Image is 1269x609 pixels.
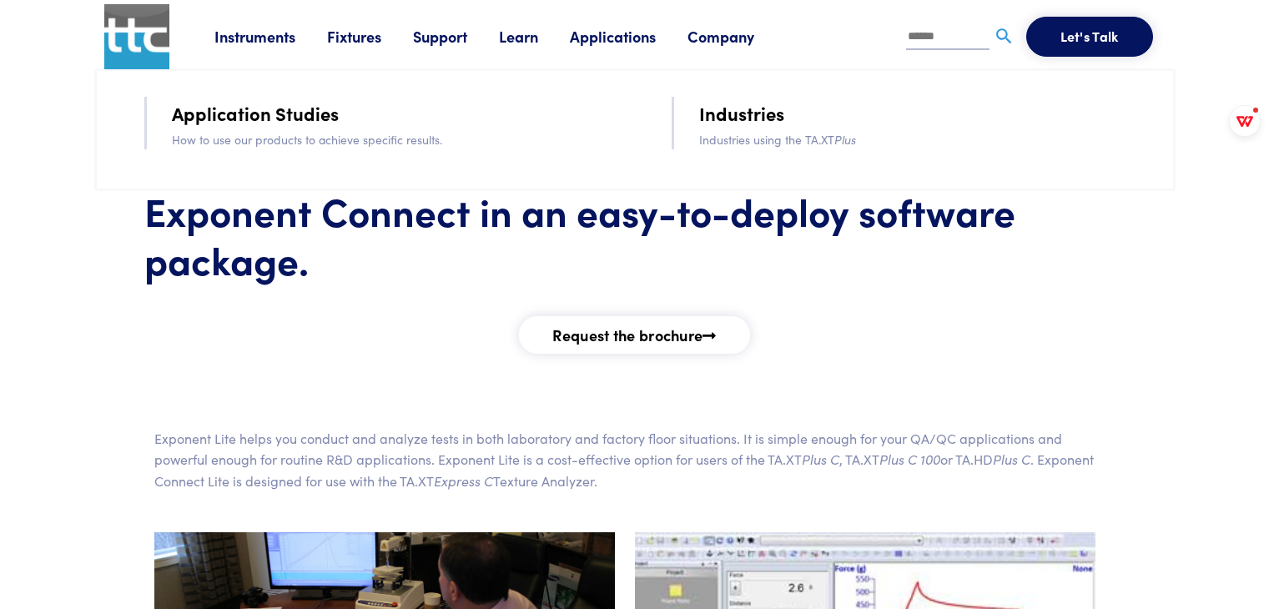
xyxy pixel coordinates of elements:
em: Plus C [993,450,1030,468]
a: Instruments [214,26,327,47]
a: Industries [699,98,784,128]
a: Application Studies [172,98,339,128]
p: How to use our products to achieve specific results. [172,130,625,148]
a: Learn [499,26,570,47]
i: Plus [834,131,856,148]
em: Plus C [802,450,839,468]
button: Let's Talk [1026,17,1153,57]
p: Exponent Lite helps you conduct and analyze tests in both laboratory and factory floor situations... [144,428,1105,492]
a: Request the brochure [519,316,749,354]
a: Company [687,26,786,47]
img: ttc_logo_1x1_v1.0.png [104,4,169,69]
a: Support [413,26,499,47]
a: Fixtures [327,26,413,47]
em: Plus C 100 [879,450,940,468]
p: Industries using the TA.XT [699,130,1152,148]
a: Applications [570,26,687,47]
h1: Exponent Connect Lite: the flexibility and simplicity of Exponent Connect in an easy-to-deploy so... [144,139,1125,284]
em: Express C [434,471,493,490]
